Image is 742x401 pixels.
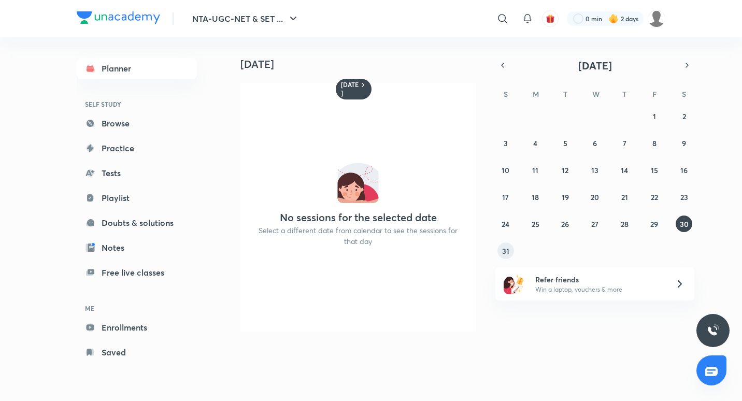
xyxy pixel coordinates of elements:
[616,162,633,178] button: August 14, 2025
[622,89,626,99] abbr: Thursday
[648,10,665,27] img: ravleen kaur
[557,216,574,232] button: August 26, 2025
[587,189,603,205] button: August 20, 2025
[557,189,574,205] button: August 19, 2025
[676,135,692,151] button: August 9, 2025
[504,138,508,148] abbr: August 3, 2025
[646,108,663,124] button: August 1, 2025
[533,89,539,99] abbr: Monday
[616,189,633,205] button: August 21, 2025
[77,11,160,26] a: Company Logo
[680,165,688,175] abbr: August 16, 2025
[502,219,509,229] abbr: August 24, 2025
[280,211,437,224] h4: No sessions for the selected date
[77,138,197,159] a: Practice
[532,192,539,202] abbr: August 18, 2025
[77,212,197,233] a: Doubts & solutions
[650,219,658,229] abbr: August 29, 2025
[653,111,656,121] abbr: August 1, 2025
[77,342,197,363] a: Saved
[557,135,574,151] button: August 5, 2025
[676,108,692,124] button: August 2, 2025
[337,162,379,203] img: No events
[77,237,197,258] a: Notes
[77,11,160,24] img: Company Logo
[542,10,559,27] button: avatar
[562,192,569,202] abbr: August 19, 2025
[502,165,509,175] abbr: August 10, 2025
[561,219,569,229] abbr: August 26, 2025
[77,163,197,183] a: Tests
[497,242,514,259] button: August 31, 2025
[616,216,633,232] button: August 28, 2025
[608,13,619,24] img: streak
[510,58,680,73] button: [DATE]
[186,8,306,29] button: NTA-UGC-NET & SET ...
[616,135,633,151] button: August 7, 2025
[253,225,463,247] p: Select a different date from calendar to see the sessions for that day
[646,162,663,178] button: August 15, 2025
[646,216,663,232] button: August 29, 2025
[563,138,567,148] abbr: August 5, 2025
[652,138,657,148] abbr: August 8, 2025
[504,274,524,294] img: referral
[532,219,539,229] abbr: August 25, 2025
[562,165,568,175] abbr: August 12, 2025
[651,192,658,202] abbr: August 22, 2025
[680,192,688,202] abbr: August 23, 2025
[676,162,692,178] button: August 16, 2025
[591,219,598,229] abbr: August 27, 2025
[504,89,508,99] abbr: Sunday
[578,59,612,73] span: [DATE]
[527,216,544,232] button: August 25, 2025
[652,89,657,99] abbr: Friday
[676,189,692,205] button: August 23, 2025
[497,162,514,178] button: August 10, 2025
[676,216,692,232] button: August 30, 2025
[502,192,509,202] abbr: August 17, 2025
[77,317,197,338] a: Enrollments
[646,189,663,205] button: August 22, 2025
[341,81,359,97] h6: [DATE]
[77,58,197,79] a: Planner
[682,89,686,99] abbr: Saturday
[77,188,197,208] a: Playlist
[623,138,626,148] abbr: August 7, 2025
[502,246,509,256] abbr: August 31, 2025
[546,14,555,23] img: avatar
[497,135,514,151] button: August 3, 2025
[680,219,689,229] abbr: August 30, 2025
[77,113,197,134] a: Browse
[591,165,598,175] abbr: August 13, 2025
[587,216,603,232] button: August 27, 2025
[707,324,719,337] img: ttu
[591,192,599,202] abbr: August 20, 2025
[563,89,567,99] abbr: Tuesday
[532,165,538,175] abbr: August 11, 2025
[497,189,514,205] button: August 17, 2025
[592,89,600,99] abbr: Wednesday
[240,58,484,70] h4: [DATE]
[77,262,197,283] a: Free live classes
[77,299,197,317] h6: ME
[535,285,663,294] p: Win a laptop, vouchers & more
[557,162,574,178] button: August 12, 2025
[646,135,663,151] button: August 8, 2025
[533,138,537,148] abbr: August 4, 2025
[527,162,544,178] button: August 11, 2025
[621,192,628,202] abbr: August 21, 2025
[621,219,629,229] abbr: August 28, 2025
[527,135,544,151] button: August 4, 2025
[682,138,686,148] abbr: August 9, 2025
[77,95,197,113] h6: SELF STUDY
[497,216,514,232] button: August 24, 2025
[587,162,603,178] button: August 13, 2025
[651,165,658,175] abbr: August 15, 2025
[535,274,663,285] h6: Refer friends
[587,135,603,151] button: August 6, 2025
[527,189,544,205] button: August 18, 2025
[593,138,597,148] abbr: August 6, 2025
[621,165,628,175] abbr: August 14, 2025
[682,111,686,121] abbr: August 2, 2025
